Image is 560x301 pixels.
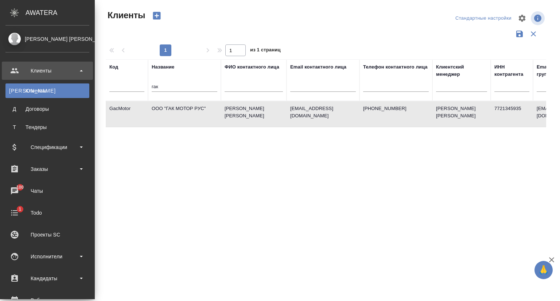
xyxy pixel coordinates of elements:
[5,207,89,218] div: Todo
[491,101,533,127] td: 7721345935
[26,5,95,20] div: AWATERA
[526,27,540,41] button: Сбросить фильтры
[5,142,89,153] div: Спецификации
[5,35,89,43] div: [PERSON_NAME] [PERSON_NAME]seitov
[2,182,93,200] a: 100Чаты
[5,185,89,196] div: Чаты
[494,63,529,78] div: ИНН контрагента
[152,63,174,71] div: Название
[9,124,86,131] div: Тендеры
[531,11,546,25] span: Посмотреть информацию
[225,63,279,71] div: ФИО контактного лица
[432,101,491,127] td: [PERSON_NAME] [PERSON_NAME]
[14,206,26,213] span: 1
[534,261,553,279] button: 🙏
[250,46,281,56] span: из 1 страниц
[106,9,145,21] span: Клиенты
[290,105,356,120] p: [EMAIL_ADDRESS][DOMAIN_NAME]
[2,204,93,222] a: 1Todo
[436,63,487,78] div: Клиентский менеджер
[109,63,118,71] div: Код
[5,251,89,262] div: Исполнители
[363,105,429,112] p: [PHONE_NUMBER]
[2,226,93,244] a: Проекты SC
[12,184,28,191] span: 100
[9,105,86,113] div: Договоры
[5,83,89,98] a: [PERSON_NAME]Клиенты
[5,120,89,134] a: ТТендеры
[5,229,89,240] div: Проекты SC
[454,13,513,24] div: split button
[148,9,166,22] button: Создать
[513,9,531,27] span: Настроить таблицу
[5,273,89,284] div: Кандидаты
[106,101,148,127] td: GacMotor
[9,87,86,94] div: Клиенты
[5,102,89,116] a: ДДоговоры
[513,27,526,41] button: Сохранить фильтры
[148,101,221,127] td: ООО "ГАК МОТОР РУС"
[363,63,428,71] div: Телефон контактного лица
[537,262,550,278] span: 🙏
[5,65,89,76] div: Клиенты
[221,101,287,127] td: [PERSON_NAME] [PERSON_NAME]
[290,63,346,71] div: Email контактного лица
[5,164,89,175] div: Заказы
